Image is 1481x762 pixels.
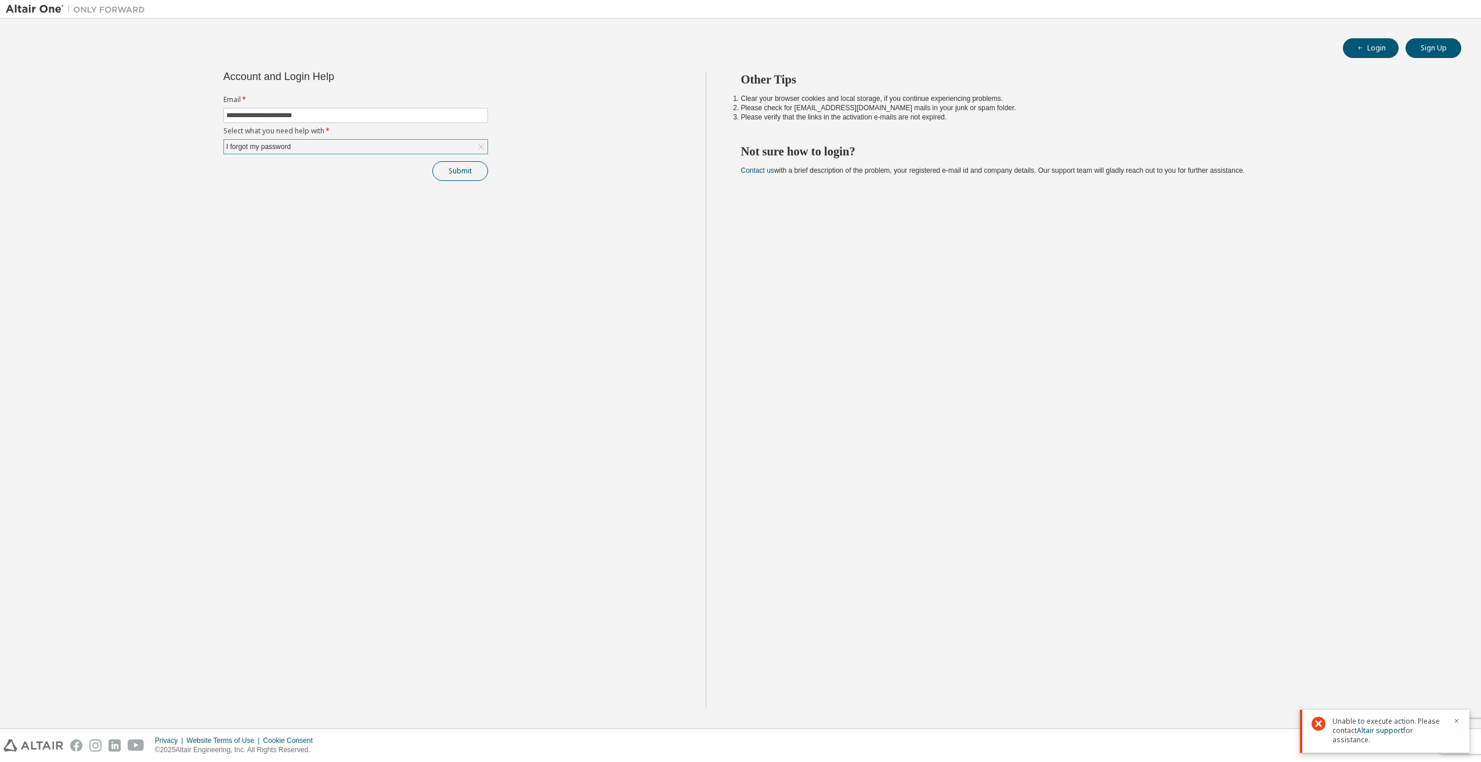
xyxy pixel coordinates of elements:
div: I forgot my password [224,140,487,154]
li: Clear your browser cookies and local storage, if you continue experiencing problems. [741,94,1441,103]
li: Please check for [EMAIL_ADDRESS][DOMAIN_NAME] mails in your junk or spam folder. [741,103,1441,113]
span: with a brief description of the problem, your registered e-mail id and company details. Our suppo... [741,166,1245,175]
a: Contact us [741,166,774,175]
a: Altair support [1357,725,1403,735]
button: Sign Up [1406,38,1461,58]
span: Unable to execute action. Please contact for assistance. [1332,717,1446,745]
div: Account and Login Help [223,72,435,81]
img: linkedin.svg [109,739,121,752]
img: facebook.svg [70,739,82,752]
div: Website Terms of Use [186,736,263,745]
h2: Not sure how to login? [741,144,1441,159]
p: © 2025 Altair Engineering, Inc. All Rights Reserved. [155,745,320,755]
li: Please verify that the links in the activation e-mails are not expired. [741,113,1441,122]
button: Submit [432,161,488,181]
label: Email [223,95,488,104]
h2: Other Tips [741,72,1441,87]
div: Privacy [155,736,186,745]
label: Select what you need help with [223,126,488,136]
div: Cookie Consent [263,736,319,745]
img: altair_logo.svg [3,739,63,752]
button: Login [1343,38,1399,58]
div: I forgot my password [225,140,292,153]
img: youtube.svg [128,739,145,752]
img: Altair One [6,3,151,15]
img: instagram.svg [89,739,102,752]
